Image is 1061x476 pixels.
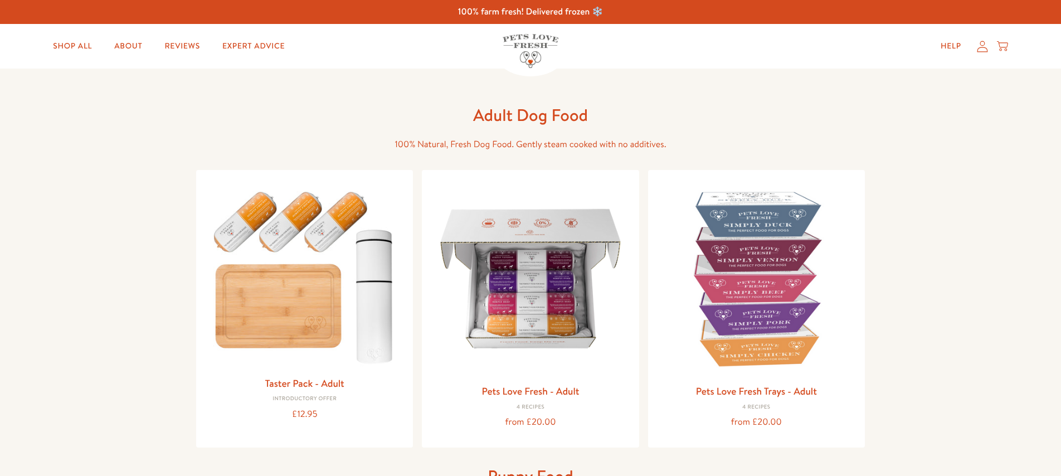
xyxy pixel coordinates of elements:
div: from £20.00 [431,415,630,430]
img: Pets Love Fresh [503,34,558,68]
div: 4 Recipes [657,404,856,411]
a: Pets Love Fresh Trays - Adult [696,384,817,398]
h1: Adult Dog Food [352,104,709,126]
a: Expert Advice [213,35,294,57]
img: Pets Love Fresh Trays - Adult [657,179,856,378]
a: About [105,35,151,57]
div: £12.95 [205,407,404,422]
div: from £20.00 [657,415,856,430]
img: Pets Love Fresh - Adult [431,179,630,378]
span: 100% Natural, Fresh Dog Food. Gently steam cooked with no additives. [395,138,666,150]
a: Taster Pack - Adult [265,376,344,390]
iframe: Gorgias live chat messenger [1005,424,1050,465]
a: Help [932,35,970,57]
div: Introductory Offer [205,396,404,402]
a: Pets Love Fresh - Adult [481,384,579,398]
a: Reviews [156,35,209,57]
a: Shop All [44,35,101,57]
img: Taster Pack - Adult [205,179,404,370]
div: 4 Recipes [431,404,630,411]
